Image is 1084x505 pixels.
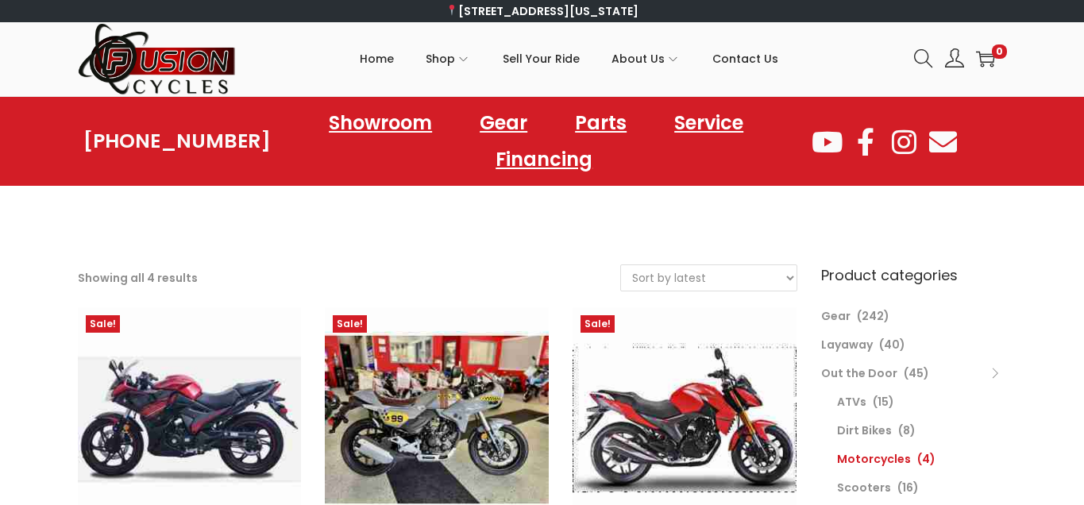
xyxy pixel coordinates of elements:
[712,23,778,94] a: Contact Us
[879,337,905,353] span: (40)
[446,5,457,16] img: 📍
[559,105,642,141] a: Parts
[480,141,608,178] a: Financing
[611,23,681,94] a: About Us
[917,451,935,467] span: (4)
[464,105,543,141] a: Gear
[78,267,198,289] p: Showing all 4 results
[78,22,237,96] img: Woostify retina logo
[360,23,394,94] a: Home
[898,422,916,438] span: (8)
[837,480,891,495] a: Scooters
[821,308,851,324] a: Gear
[446,3,638,19] a: [STREET_ADDRESS][US_STATE]
[237,23,902,94] nav: Primary navigation
[658,105,759,141] a: Service
[426,23,471,94] a: Shop
[897,480,919,495] span: (16)
[821,264,1007,286] h6: Product categories
[837,451,911,467] a: Motorcycles
[611,39,665,79] span: About Us
[503,39,580,79] span: Sell Your Ride
[857,308,889,324] span: (242)
[976,49,995,68] a: 0
[904,365,929,381] span: (45)
[360,39,394,79] span: Home
[313,105,448,141] a: Showroom
[712,39,778,79] span: Contact Us
[837,394,866,410] a: ATVs
[837,422,892,438] a: Dirt Bikes
[426,39,455,79] span: Shop
[873,394,894,410] span: (15)
[503,23,580,94] a: Sell Your Ride
[621,265,797,291] select: Shop order
[821,337,873,353] a: Layaway
[83,130,271,152] a: [PHONE_NUMBER]
[821,365,897,381] a: Out the Door
[271,105,809,178] nav: Menu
